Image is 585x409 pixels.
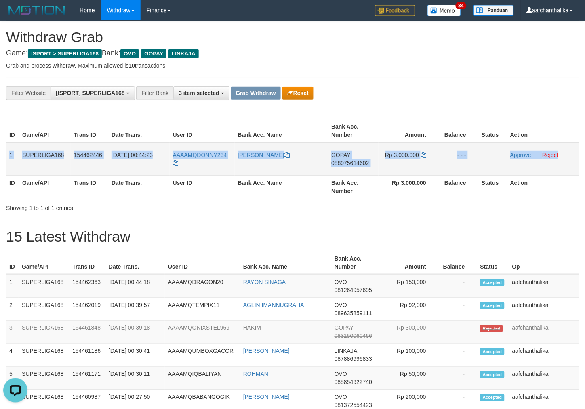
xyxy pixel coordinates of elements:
[507,175,579,198] th: Action
[165,344,240,367] td: AAAAMQUMBOXGACOR
[136,86,173,100] div: Filter Bank
[480,279,505,286] span: Accepted
[335,348,357,354] span: LINKAJA
[105,344,165,367] td: [DATE] 00:30:41
[19,274,69,298] td: SUPERLIGA168
[105,298,165,321] td: [DATE] 00:39:57
[168,49,199,58] span: LINKAJA
[427,5,461,16] img: Button%20Memo.svg
[6,321,19,344] td: 3
[105,274,165,298] td: [DATE] 00:44:18
[331,160,369,166] span: Copy 088975614602 to clipboard
[173,86,229,100] button: 3 item selected
[380,298,438,321] td: Rp 92,000
[173,152,227,158] span: AAAAMQDONNY234
[19,175,71,198] th: Game/API
[509,367,579,390] td: aafchanthalika
[105,251,165,274] th: Date Trans.
[438,119,478,142] th: Balance
[179,90,219,96] span: 3 item selected
[243,348,290,354] a: [PERSON_NAME]
[69,274,105,298] td: 154462363
[438,344,477,367] td: -
[74,152,102,158] span: 154462446
[243,394,290,401] a: [PERSON_NAME]
[478,119,507,142] th: Status
[6,251,19,274] th: ID
[438,367,477,390] td: -
[335,287,372,293] span: Copy 081264957695 to clipboard
[507,119,579,142] th: Action
[6,344,19,367] td: 4
[480,394,505,401] span: Accepted
[69,321,105,344] td: 154461848
[380,274,438,298] td: Rp 150,000
[335,356,372,362] span: Copy 087886996833 to clipboard
[6,4,67,16] img: MOTION_logo.png
[473,5,514,16] img: panduan.png
[379,175,438,198] th: Rp 3.000.000
[28,49,102,58] span: ISPORT > SUPERLIGA168
[335,279,347,285] span: OVO
[477,251,509,274] th: Status
[19,142,71,176] td: SUPERLIGA168
[240,251,331,274] th: Bank Acc. Name
[375,5,415,16] img: Feedback.jpg
[112,152,153,158] span: [DATE] 00:44:23
[380,344,438,367] td: Rp 100,000
[510,152,531,158] a: Approve
[380,367,438,390] td: Rp 50,000
[328,119,379,142] th: Bank Acc. Number
[335,371,347,377] span: OVO
[6,86,51,100] div: Filter Website
[231,87,281,100] button: Grab Withdraw
[69,298,105,321] td: 154462019
[243,371,268,377] a: ROHMAN
[19,298,69,321] td: SUPERLIGA168
[71,175,108,198] th: Trans ID
[105,321,165,344] td: [DATE] 00:39:18
[108,119,170,142] th: Date Trans.
[385,152,419,158] span: Rp 3.000.000
[238,152,290,158] a: [PERSON_NAME]
[438,274,477,298] td: -
[331,251,380,274] th: Bank Acc. Number
[380,321,438,344] td: Rp 300,000
[141,49,166,58] span: GOPAY
[438,175,478,198] th: Balance
[335,325,354,331] span: GOPAY
[379,119,438,142] th: Amount
[235,119,328,142] th: Bank Acc. Name
[438,142,478,176] td: - - -
[19,344,69,367] td: SUPERLIGA168
[6,298,19,321] td: 2
[105,367,165,390] td: [DATE] 00:30:11
[335,402,372,409] span: Copy 081372554423 to clipboard
[165,274,240,298] td: AAAAMQDRAGON20
[480,348,505,355] span: Accepted
[165,251,240,274] th: User ID
[165,367,240,390] td: AAAAMQIQBALIYAN
[438,251,477,274] th: Balance
[380,251,438,274] th: Amount
[69,367,105,390] td: 154461171
[108,175,170,198] th: Date Trans.
[6,229,579,245] h1: 15 Latest Withdraw
[19,367,69,390] td: SUPERLIGA168
[509,251,579,274] th: Op
[170,119,235,142] th: User ID
[6,175,19,198] th: ID
[6,201,238,212] div: Showing 1 to 1 of 1 entries
[19,321,69,344] td: SUPERLIGA168
[335,379,372,386] span: Copy 085854922740 to clipboard
[6,119,19,142] th: ID
[128,62,135,69] strong: 10
[421,152,426,158] a: Copy 3000000 to clipboard
[3,3,27,28] button: Open LiveChat chat widget
[438,321,477,344] td: -
[480,325,503,332] span: Rejected
[235,175,328,198] th: Bank Acc. Name
[509,274,579,298] td: aafchanthalika
[328,175,379,198] th: Bank Acc. Number
[480,302,505,309] span: Accepted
